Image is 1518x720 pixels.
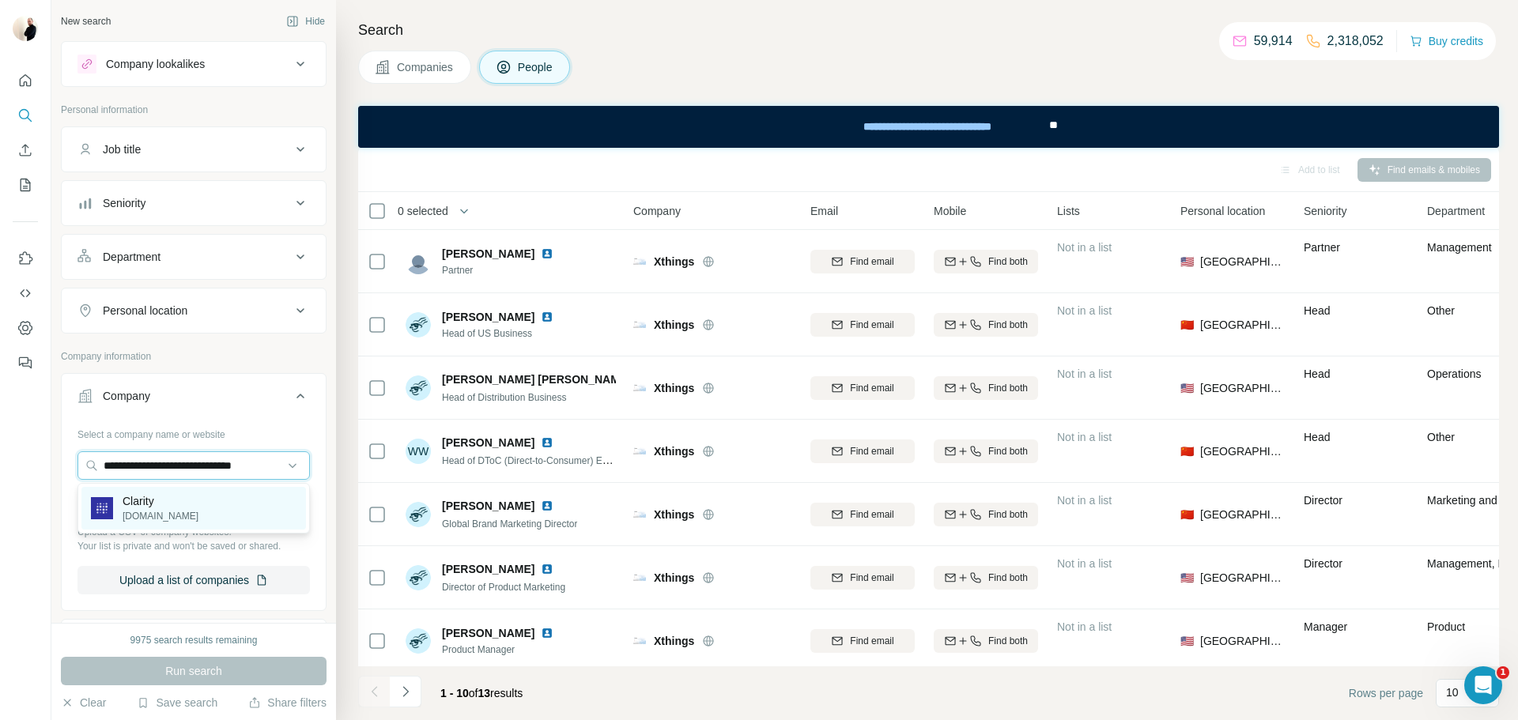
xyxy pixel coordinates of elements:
[934,203,966,219] span: Mobile
[988,571,1028,585] span: Find both
[406,439,431,464] div: WW
[1180,203,1265,219] span: Personal location
[810,439,915,463] button: Find email
[61,695,106,711] button: Clear
[61,14,111,28] div: New search
[62,238,326,276] button: Department
[541,311,553,323] img: LinkedIn logo
[358,19,1499,41] h4: Search
[1180,254,1194,270] span: 🇺🇸
[1349,685,1423,701] span: Rows per page
[1427,368,1481,380] span: Operations
[1427,431,1455,443] span: Other
[406,565,431,590] img: Avatar
[103,388,150,404] div: Company
[633,384,646,392] img: Logo of Xthings
[77,539,310,553] p: Your list is private and won't be saved or shared.
[1057,368,1112,380] span: Not in a list
[103,249,160,265] div: Department
[1200,570,1285,586] span: [GEOGRAPHIC_DATA]
[1327,32,1384,51] p: 2,318,052
[406,312,431,337] img: Avatar
[358,106,1499,148] iframe: Banner
[810,503,915,526] button: Find email
[988,318,1028,332] span: Find both
[106,56,205,72] div: Company lookalikes
[103,195,145,211] div: Seniority
[1200,507,1285,522] span: [GEOGRAPHIC_DATA]
[248,695,327,711] button: Share filters
[633,203,681,219] span: Company
[1464,666,1502,704] iframe: Intercom live chat
[654,633,694,649] span: Xthings
[13,279,38,307] button: Use Surfe API
[469,687,478,699] span: of
[1200,254,1285,270] span: [GEOGRAPHIC_DATA]
[13,349,38,377] button: Feedback
[442,371,631,387] span: [PERSON_NAME] [PERSON_NAME]
[934,566,1038,590] button: Find both
[810,203,838,219] span: Email
[988,381,1028,395] span: Find both
[850,254,893,269] span: Find email
[810,250,915,273] button: Find email
[1057,304,1112,317] span: Not in a list
[13,244,38,273] button: Use Surfe on LinkedIn
[442,392,566,403] span: Head of Distribution Business
[850,444,893,458] span: Find email
[541,627,553,639] img: LinkedIn logo
[1180,570,1194,586] span: 🇺🇸
[654,317,694,333] span: Xthings
[934,439,1038,463] button: Find both
[123,509,198,523] p: [DOMAIN_NAME]
[1427,620,1465,633] span: Product
[1057,620,1112,633] span: Not in a list
[442,625,534,641] span: [PERSON_NAME]
[1180,443,1194,459] span: 🇨🇳
[1180,633,1194,649] span: 🇺🇸
[654,570,694,586] span: Xthings
[1304,304,1330,317] span: Head
[633,258,646,266] img: Logo of Xthings
[1057,557,1112,570] span: Not in a list
[442,518,577,530] span: Global Brand Marketing Director
[934,376,1038,400] button: Find both
[541,247,553,260] img: LinkedIn logo
[13,314,38,342] button: Dashboard
[406,502,431,527] img: Avatar
[654,380,694,396] span: Xthings
[1180,317,1194,333] span: 🇨🇳
[442,561,534,577] span: [PERSON_NAME]
[13,136,38,164] button: Enrich CSV
[406,628,431,654] img: Avatar
[810,376,915,400] button: Find email
[1427,304,1455,317] span: Other
[633,637,646,645] img: Logo of Xthings
[934,250,1038,273] button: Find both
[1180,507,1194,522] span: 🇨🇳
[850,318,893,332] span: Find email
[541,563,553,575] img: LinkedIn logo
[406,249,431,274] img: Avatar
[633,511,646,518] img: Logo of Xthings
[1427,203,1485,219] span: Department
[440,687,523,699] span: results
[1304,494,1342,507] span: Director
[103,303,187,319] div: Personal location
[442,582,565,593] span: Director of Product Marketing
[1200,443,1285,459] span: [GEOGRAPHIC_DATA]
[62,45,326,83] button: Company lookalikes
[1200,380,1285,396] span: [GEOGRAPHIC_DATA]
[654,507,694,522] span: Xthings
[988,507,1028,522] span: Find both
[61,349,327,364] p: Company information
[633,574,646,582] img: Logo of Xthings
[541,436,553,449] img: LinkedIn logo
[1057,203,1080,219] span: Lists
[13,101,38,130] button: Search
[1180,380,1194,396] span: 🇺🇸
[934,503,1038,526] button: Find both
[1304,368,1330,380] span: Head
[77,566,310,594] button: Upload a list of companies
[13,66,38,95] button: Quick start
